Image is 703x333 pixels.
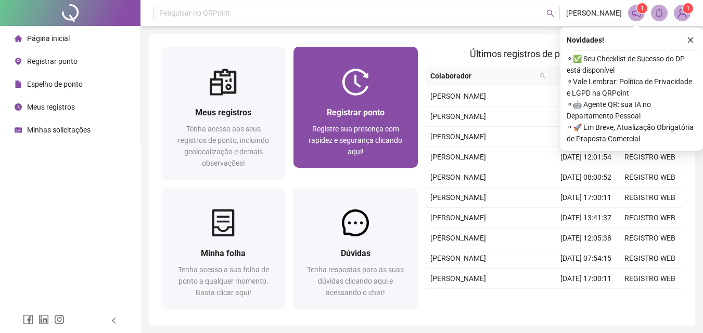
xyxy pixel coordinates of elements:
[687,36,694,44] span: close
[554,269,618,289] td: [DATE] 17:00:11
[430,70,536,82] span: Colaborador
[554,188,618,208] td: [DATE] 17:00:11
[566,7,622,19] span: [PERSON_NAME]
[430,274,486,283] span: [PERSON_NAME]
[538,68,548,84] span: search
[23,314,33,325] span: facebook
[430,193,486,202] span: [PERSON_NAME]
[618,269,682,289] td: REGISTRO WEB
[178,125,269,167] span: Tenha acesso aos seus registros de ponto, incluindo geolocalização e demais observações!
[554,86,618,106] td: [DATE] 07:54:38
[554,208,618,228] td: [DATE] 13:41:37
[618,228,682,248] td: REGISTRO WEB
[39,314,49,325] span: linkedin
[15,126,22,134] span: schedule
[430,132,486,141] span: [PERSON_NAME]
[27,126,91,134] span: Minhas solicitações
[178,265,269,297] span: Tenha acesso a sua folha de ponto a qualquer momento. Basta clicar aqui!
[201,248,246,258] span: Minha folha
[470,48,638,59] span: Últimos registros de ponto sincronizados
[430,153,486,161] span: [PERSON_NAME]
[632,8,641,18] span: notification
[554,127,618,147] td: [DATE] 13:50:10
[618,147,682,167] td: REGISTRO WEB
[293,47,417,168] a: Registrar pontoRegistre sua presença com rapidez e segurança clicando aqui!
[554,248,618,269] td: [DATE] 07:54:15
[430,234,486,242] span: [PERSON_NAME]
[618,248,682,269] td: REGISTRO WEB
[430,92,486,100] span: [PERSON_NAME]
[567,76,697,99] span: ⚬ Vale Lembrar: Política de Privacidade e LGPD na QRPoint
[293,188,417,309] a: DúvidasTenha respostas para as suas dúvidas clicando aqui e acessando o chat!
[195,108,251,117] span: Meus registros
[554,228,618,248] td: [DATE] 12:05:38
[554,147,618,167] td: [DATE] 12:01:54
[554,167,618,188] td: [DATE] 08:00:52
[618,208,682,228] td: REGISTRO WEB
[618,167,682,188] td: REGISTRO WEB
[550,66,612,86] th: Data/Hora
[161,188,285,309] a: Minha folhaTenha acesso a sua folha de ponto a qualquer momento. Basta clicar aqui!
[567,122,697,144] span: ⚬ 🚀 Em Breve, Atualização Obrigatória de Proposta Comercial
[430,112,486,121] span: [PERSON_NAME]
[618,289,682,309] td: REGISTRO WEB
[430,254,486,262] span: [PERSON_NAME]
[567,99,697,122] span: ⚬ 🤖 Agente QR: sua IA no Departamento Pessoal
[327,108,385,117] span: Registrar ponto
[15,103,22,111] span: clock-circle
[27,103,75,111] span: Meus registros
[567,34,604,46] span: Novidades !
[430,214,486,222] span: [PERSON_NAME]
[309,125,402,156] span: Registre sua presença com rapidez e segurança clicando aqui!
[15,35,22,42] span: home
[546,9,554,17] span: search
[15,58,22,65] span: environment
[341,248,370,258] span: Dúvidas
[554,289,618,309] td: [DATE] 13:50:18
[641,5,644,12] span: 1
[161,47,285,179] a: Meus registrosTenha acesso aos seus registros de ponto, incluindo geolocalização e demais observa...
[554,70,599,82] span: Data/Hora
[54,314,65,325] span: instagram
[110,317,118,324] span: left
[15,81,22,88] span: file
[655,8,664,18] span: bell
[27,57,78,65] span: Registrar ponto
[27,80,83,88] span: Espelho de ponto
[307,265,404,297] span: Tenha respostas para as suas dúvidas clicando aqui e acessando o chat!
[618,188,682,208] td: REGISTRO WEB
[27,34,70,43] span: Página inicial
[540,73,546,79] span: search
[686,5,690,12] span: 1
[554,106,618,127] td: [DATE] 17:00:12
[683,3,693,14] sup: Atualize o seu contato no menu Meus Dados
[637,3,647,14] sup: 1
[430,173,486,181] span: [PERSON_NAME]
[567,53,697,76] span: ⚬ ✅ Seu Checklist de Sucesso do DP está disponível
[674,5,690,21] img: 72295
